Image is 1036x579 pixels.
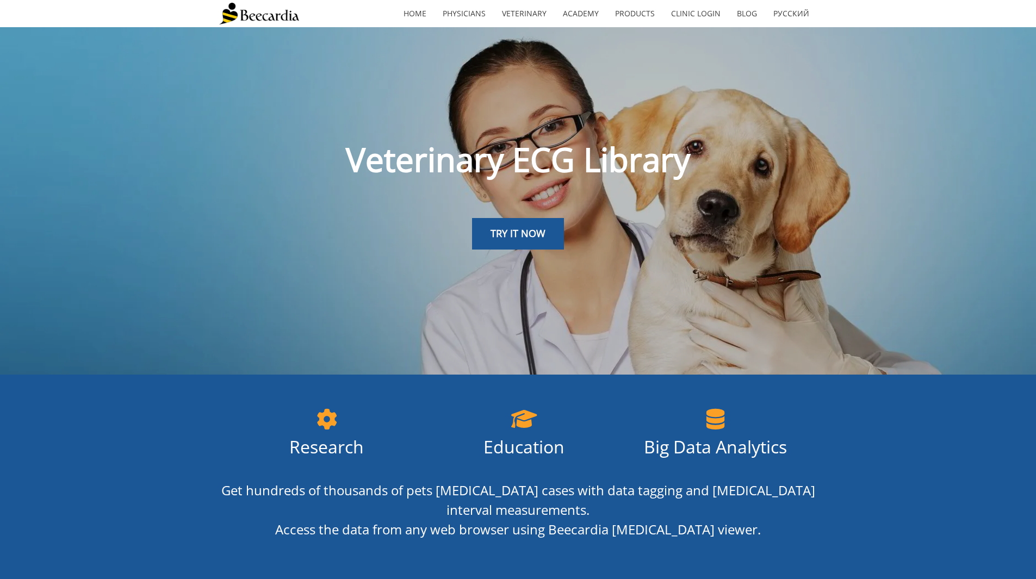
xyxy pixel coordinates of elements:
img: Beecardia [219,3,299,24]
a: Academy [555,1,607,26]
a: Veterinary [494,1,555,26]
a: TRY IT NOW [472,218,564,250]
a: Blog [729,1,765,26]
a: Physicians [435,1,494,26]
span: Education [483,435,564,458]
span: Veterinary ECG Library [346,137,690,182]
span: Big Data Analytics [644,435,787,458]
span: Get hundreds of thousands of pets [MEDICAL_DATA] cases with data tagging and [MEDICAL_DATA] inter... [221,481,815,519]
a: Русский [765,1,817,26]
a: Clinic Login [663,1,729,26]
span: TRY IT NOW [491,227,545,240]
span: Access the data from any web browser using Beecardia [MEDICAL_DATA] viewer. [275,520,761,538]
span: Research [289,435,364,458]
a: home [395,1,435,26]
a: Products [607,1,663,26]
